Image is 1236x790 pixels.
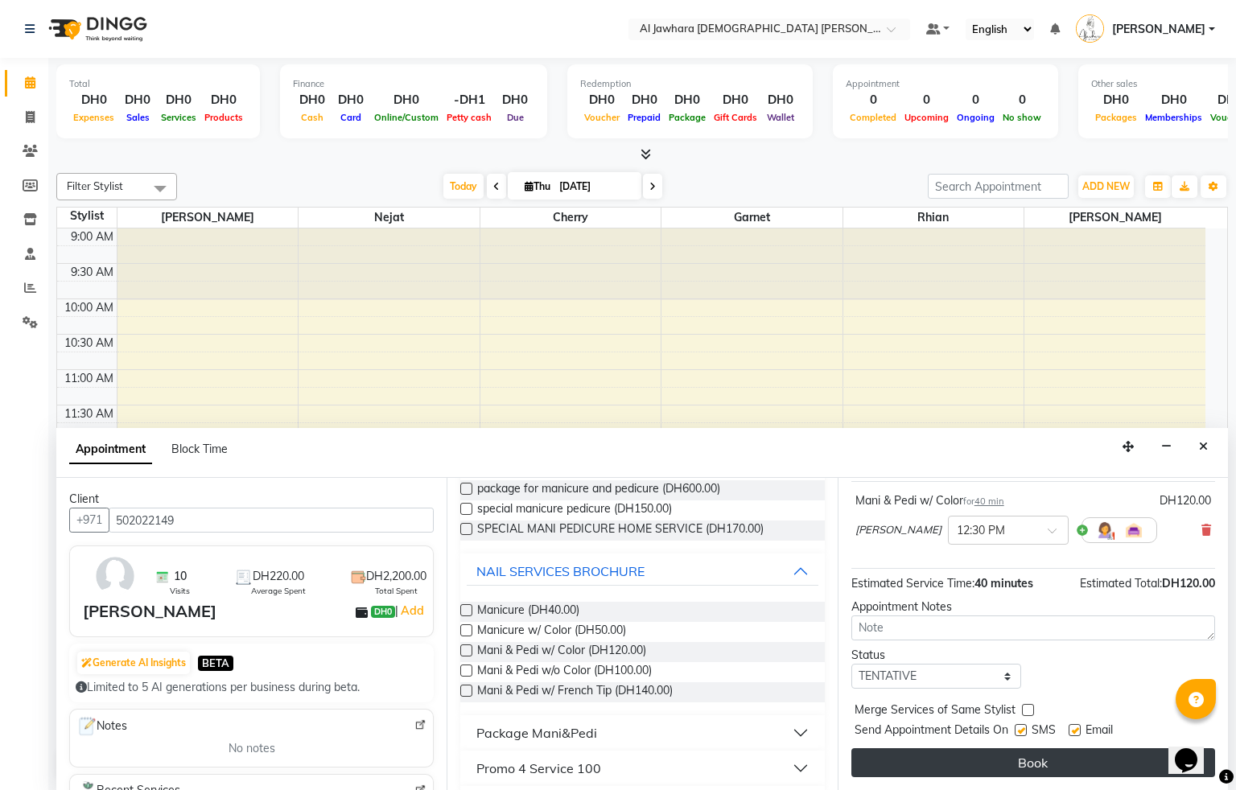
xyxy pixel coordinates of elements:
span: Voucher [580,112,624,123]
span: [PERSON_NAME] [1024,208,1205,228]
span: [PERSON_NAME] [855,522,941,538]
div: 0 [953,91,999,109]
span: Total Spent [375,585,418,597]
span: 40 min [974,496,1004,507]
span: Due [503,112,528,123]
img: avatar [92,553,138,599]
div: Promo 4 Service 100 [476,759,601,778]
div: Status [851,647,1021,664]
span: Ongoing [953,112,999,123]
img: logo [41,6,151,51]
span: No show [999,112,1045,123]
span: SMS [1032,722,1056,742]
div: DH120.00 [1160,492,1211,509]
span: Thu [521,180,554,192]
span: Cherry [480,208,661,228]
span: Petty cash [443,112,496,123]
span: Email [1086,722,1113,742]
div: 11:00 AM [61,370,117,387]
iframe: chat widget [1168,726,1220,774]
div: DH0 [118,91,157,109]
div: DH0 [1141,91,1206,109]
a: Add [398,601,426,620]
span: Memberships [1141,112,1206,123]
span: Manicure w/ Color (DH50.00) [477,622,626,642]
span: Notes [76,716,127,737]
span: Completed [846,112,900,123]
span: Estimated Service Time: [851,576,974,590]
span: DH2,200.00 [366,568,426,585]
div: DH0 [370,91,443,109]
span: special manicure pedicure (DH150.00) [477,500,672,520]
span: DH120.00 [1162,576,1215,590]
span: Mani & Pedi w/ French Tip (DH140.00) [477,682,673,702]
img: Interior.png [1124,520,1143,540]
div: Appointment Notes [851,599,1215,615]
div: Limited to 5 AI generations per business during beta. [76,679,427,696]
span: rhian [843,208,1024,228]
span: Expenses [69,112,118,123]
span: Services [157,112,200,123]
span: Cash [297,112,328,123]
button: NAIL SERVICES BROCHURE [467,557,818,586]
span: 40 minutes [974,576,1033,590]
small: for [963,496,1004,507]
div: DH0 [665,91,710,109]
span: Products [200,112,247,123]
div: NAIL SERVICES BROCHURE [476,562,645,581]
input: Search Appointment [928,174,1069,199]
div: DH0 [157,91,200,109]
div: 10:00 AM [61,299,117,316]
span: [PERSON_NAME] [117,208,299,228]
div: DH0 [200,91,247,109]
div: [PERSON_NAME] [83,599,216,623]
div: Client [69,491,434,508]
div: Finance [293,77,534,91]
div: DH0 [69,91,118,109]
div: DH0 [580,91,624,109]
div: 10:30 AM [61,335,117,352]
span: Online/Custom [370,112,443,123]
span: No notes [229,740,275,757]
span: Upcoming [900,112,953,123]
button: Promo 4 Service 100 [467,754,818,783]
button: +971 [69,508,109,533]
span: Visits [170,585,190,597]
span: DH220.00 [253,568,304,585]
span: nejat [299,208,480,228]
div: DH0 [1091,91,1141,109]
div: Total [69,77,247,91]
span: Appointment [69,435,152,464]
span: Today [443,174,484,199]
span: Estimated Total: [1080,576,1162,590]
div: DH0 [710,91,761,109]
div: Appointment [846,77,1045,91]
span: package for manicure and pedicure (DH600.00) [477,480,720,500]
span: Block Time [171,442,228,456]
button: Book [851,748,1215,777]
div: 0 [846,91,900,109]
div: 9:00 AM [68,228,117,245]
div: 0 [900,91,953,109]
div: DH0 [624,91,665,109]
span: [PERSON_NAME] [1112,21,1205,38]
span: ADD NEW [1082,180,1130,192]
input: Search by Name/Mobile/Email/Code [109,508,434,533]
span: Mani & Pedi w/o Color (DH100.00) [477,662,652,682]
span: Garnet [661,208,843,228]
button: Package Mani&Pedi [467,718,818,747]
span: Packages [1091,112,1141,123]
div: 0 [999,91,1045,109]
span: Prepaid [624,112,665,123]
img: Jenny [1076,14,1104,43]
span: Average Spent [251,585,306,597]
span: Wallet [763,112,798,123]
span: 10 [174,568,187,585]
span: Send Appointment Details On [855,722,1008,742]
input: 2025-09-04 [554,175,635,199]
div: DH0 [496,91,534,109]
span: DH0 [371,606,395,619]
img: Hairdresser.png [1095,520,1114,540]
div: 9:30 AM [68,264,117,281]
span: Mani & Pedi w/ Color (DH120.00) [477,642,646,662]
